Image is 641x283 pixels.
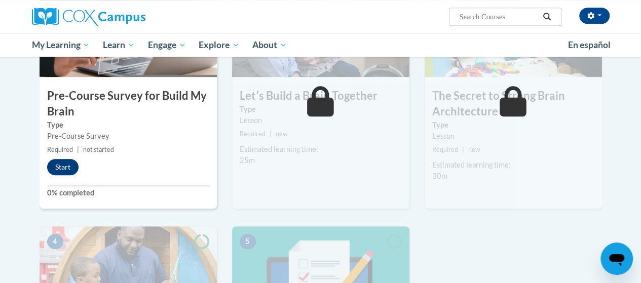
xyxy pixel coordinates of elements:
a: Learn [96,33,141,57]
img: Cox Campus [32,8,145,26]
input: Search Courses [458,11,539,23]
button: Account Settings [579,8,610,24]
div: Pre-Course Survey [47,131,209,142]
button: Start [47,159,79,175]
span: Learn [103,39,135,51]
span: | [77,146,79,153]
div: Lesson [240,115,402,126]
span: About [252,39,287,51]
span: | [462,146,464,153]
a: En español [561,34,617,56]
span: Engage [148,39,186,51]
label: Type [432,119,594,131]
span: Required [47,146,73,153]
h3: Letʹs Build a Brain Together [232,88,409,104]
h3: Pre-Course Survey for Build My Brain [40,88,217,119]
label: Type [240,104,402,115]
span: Required [240,130,266,138]
button: Search [539,11,554,23]
h3: The Secret to Strong Brain Architecture [425,88,602,119]
div: Lesson [432,131,594,142]
span: | [270,130,272,138]
span: Required [432,146,458,153]
span: En español [568,39,611,50]
a: Cox Campus [32,8,214,26]
iframe: Button to launch messaging window [600,242,633,275]
a: Explore [192,33,246,57]
div: Estimated learning time: [432,159,594,171]
div: Estimated learning time: [240,144,402,155]
a: About [246,33,293,57]
span: Explore [199,39,239,51]
label: Type [47,119,209,131]
span: new [468,146,480,153]
span: My Learning [31,39,90,51]
span: not started [83,146,114,153]
a: My Learning [25,33,97,57]
span: 30m [432,172,447,180]
span: new [276,130,288,138]
span: 25m [240,156,255,165]
div: Main menu [24,33,617,57]
a: Engage [141,33,193,57]
span: 4 [47,234,63,249]
span: 5 [240,234,256,249]
label: 0% completed [47,187,209,198]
